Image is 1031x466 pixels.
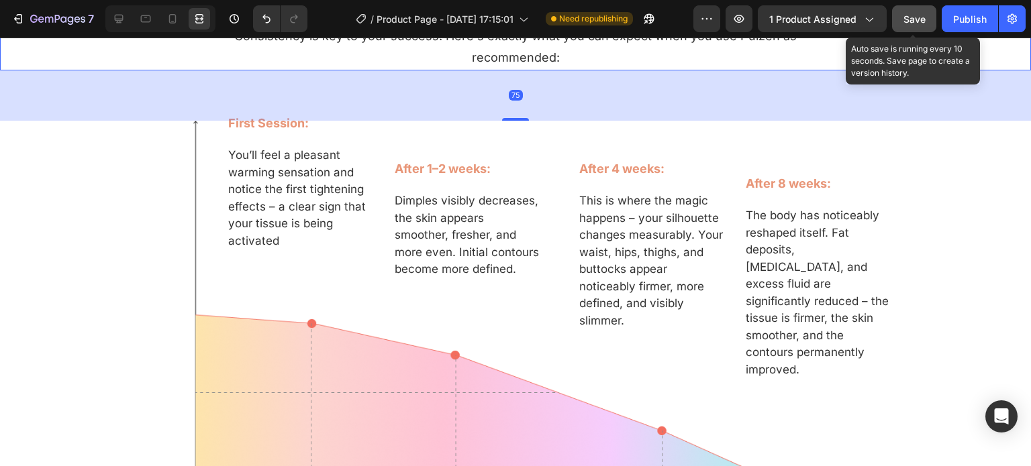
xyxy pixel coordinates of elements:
button: 1 product assigned [758,5,887,32]
div: Open Intercom Messenger [985,400,1018,432]
button: Publish [942,5,998,32]
div: Undo/Redo [253,5,307,32]
span: Product Page - [DATE] 17:15:01 [377,12,513,26]
div: 75 [509,52,523,63]
span: / [371,12,374,26]
span: 1 product assigned [769,12,856,26]
button: 7 [5,5,100,32]
div: Publish [953,12,987,26]
p: 7 [88,11,94,27]
span: Need republishing [559,13,628,25]
button: Save [892,5,936,32]
span: Save [903,13,926,25]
